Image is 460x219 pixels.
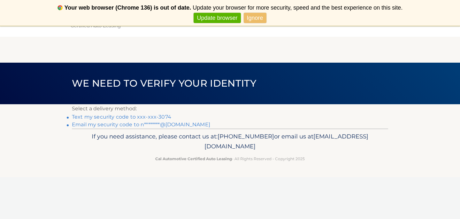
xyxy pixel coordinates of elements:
strong: Cal Automotive Certified Auto Leasing [155,156,232,161]
a: Text my security code to xxx-xxx-3074 [72,114,171,120]
span: Update your browser for more security, speed and the best experience on this site. [193,4,402,11]
p: Select a delivery method: [72,104,388,113]
span: We need to verify your identity [72,77,256,89]
p: - All Rights Reserved - Copyright 2025 [76,155,384,162]
span: [PHONE_NUMBER] [218,133,274,140]
a: Email my security code to n********@[DOMAIN_NAME] [72,121,210,128]
b: Your web browser (Chrome 136) is out of date. [65,4,191,11]
p: If you need assistance, please contact us at: or email us at [76,131,384,152]
a: Update browser [194,13,241,23]
a: Ignore [244,13,266,23]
